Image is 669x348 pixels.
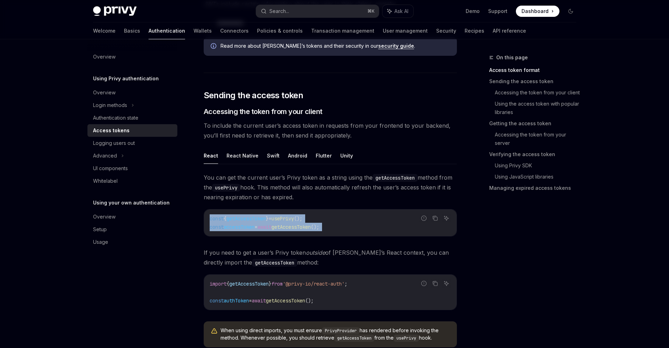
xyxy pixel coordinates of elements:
span: { [227,281,229,287]
code: getAccessToken [252,259,297,267]
a: security guide [378,43,414,49]
a: Logging users out [87,137,177,149]
span: To include the current user’s access token in requests from your frontend to your backend, you’ll... [204,121,457,140]
span: const [210,215,224,222]
button: Ask AI [382,5,413,18]
a: Recipes [465,22,484,39]
a: Policies & controls [257,22,303,39]
div: UI components [93,164,128,173]
a: Using JavaScript libraries [495,171,582,182]
span: authToken [224,297,249,304]
div: Overview [93,53,116,61]
div: Overview [93,213,116,221]
span: getAccessToken [266,297,305,304]
a: Using the access token with popular libraries [495,98,582,118]
span: accessToken [224,224,255,230]
a: Authentication state [87,112,177,124]
a: API reference [493,22,526,39]
span: } [269,281,271,287]
a: Overview [87,51,177,63]
button: Search...⌘K [256,5,379,18]
a: Demo [466,8,480,15]
a: Transaction management [311,22,374,39]
a: Accessing the token from your client [495,87,582,98]
span: getAccessToken [229,281,269,287]
code: usePrivy [212,184,240,192]
span: = [255,224,257,230]
span: = [249,297,252,304]
span: If you need to get a user’s Privy token of [PERSON_NAME]’s React context, you can directly import... [204,248,457,267]
a: Access tokens [87,124,177,137]
code: usePrivy [394,335,419,342]
code: getAccessToken [373,174,418,182]
a: Access token format [489,65,582,76]
button: Report incorrect code [419,214,428,223]
button: Copy the contents from the code block [431,214,440,223]
button: React Native [227,147,258,164]
button: Copy the contents from the code block [431,279,440,288]
em: outside [306,249,325,256]
a: Getting the access token [489,118,582,129]
span: Dashboard [522,8,549,15]
h5: Using Privy authentication [93,74,159,83]
button: Unity [340,147,353,164]
button: Android [288,147,307,164]
a: Verifying the access token [489,149,582,160]
code: getAccessToken [334,335,374,342]
span: Accessing the token from your client [204,107,322,116]
span: ; [345,281,347,287]
span: ⌘ K [367,8,375,14]
button: Flutter [316,147,332,164]
div: Setup [93,225,107,234]
div: Overview [93,88,116,97]
a: Connectors [220,22,249,39]
a: Usage [87,236,177,248]
img: dark logo [93,6,137,16]
span: Sending the access token [204,90,303,101]
span: await [252,297,266,304]
span: getAccessToken [271,224,311,230]
span: from [271,281,283,287]
span: When using direct imports, you must ensure has rendered before invoking the method. Whenever poss... [221,327,450,342]
span: Read more about [PERSON_NAME]’s tokens and their security in our . [221,42,450,49]
div: Login methods [93,101,127,109]
div: Usage [93,238,108,246]
span: { [224,215,227,222]
svg: Info [211,43,218,50]
div: Logging users out [93,139,135,147]
a: Dashboard [516,6,559,17]
button: Report incorrect code [419,279,428,288]
span: } [266,215,269,222]
span: getAccessToken [227,215,266,222]
span: await [257,224,271,230]
div: Access tokens [93,126,130,135]
a: Overview [87,210,177,223]
a: Setup [87,223,177,236]
button: Toggle dark mode [565,6,576,17]
a: Accessing the token from your server [495,129,582,149]
span: (); [311,224,319,230]
a: Whitelabel [87,175,177,187]
a: Security [436,22,456,39]
a: User management [383,22,428,39]
span: import [210,281,227,287]
a: UI components [87,162,177,175]
a: Welcome [93,22,116,39]
span: const [210,297,224,304]
h5: Using your own authentication [93,199,170,207]
span: (); [305,297,314,304]
a: Sending the access token [489,76,582,87]
a: Basics [124,22,140,39]
button: React [204,147,218,164]
span: '@privy-io/react-auth' [283,281,345,287]
a: Overview [87,86,177,99]
span: (); [294,215,302,222]
div: Whitelabel [93,177,118,185]
a: Authentication [149,22,185,39]
code: PrivyProvider [322,327,360,334]
span: usePrivy [271,215,294,222]
span: Ask AI [394,8,408,15]
button: Ask AI [442,214,451,223]
span: const [210,224,224,230]
button: Swift [267,147,280,164]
